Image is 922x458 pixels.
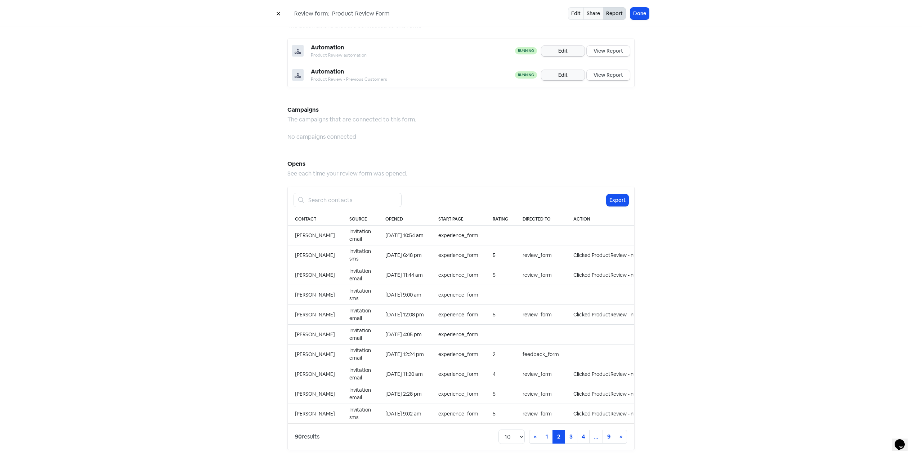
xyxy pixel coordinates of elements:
[515,305,566,325] td: review_form
[485,265,515,285] td: 5
[485,364,515,384] td: 4
[378,265,431,285] td: [DATE] 11:44 am
[603,7,626,20] button: Report
[566,384,646,404] td: Clicked ProductReview - null
[485,245,515,265] td: 5
[534,433,537,440] span: «
[589,430,603,444] a: ...
[342,285,378,305] td: Invitation sms
[294,9,329,18] span: Review form:
[288,404,342,424] td: [PERSON_NAME]
[342,384,378,404] td: Invitation email
[287,169,635,178] div: See each time your review form was opened.
[342,364,378,384] td: Invitation email
[431,285,485,305] td: experience_form
[565,430,577,444] a: 3
[583,7,603,20] a: Share
[515,47,537,54] span: running
[515,213,566,226] th: Directed to
[431,265,485,285] td: experience_form
[287,105,635,115] h5: Campaigns
[485,213,515,226] th: Rating
[515,364,566,384] td: review_form
[515,245,566,265] td: review_form
[541,46,585,56] a: Edit
[431,384,485,404] td: experience_form
[311,76,515,83] div: Product Review - Previous Customers
[295,433,302,440] strong: 90
[619,433,622,440] span: »
[378,384,431,404] td: [DATE] 2:28 pm
[287,133,635,141] div: No campaigns connected
[568,7,584,20] a: Edit
[431,213,485,226] th: Start page
[515,265,566,285] td: review_form
[515,404,566,424] td: review_form
[288,285,342,305] td: [PERSON_NAME]
[485,384,515,404] td: 5
[892,429,915,451] iframe: chat widget
[566,404,646,424] td: Clicked ProductReview - null
[515,384,566,404] td: review_form
[378,364,431,384] td: [DATE] 11:20 am
[288,213,342,226] th: Contact
[607,194,628,206] button: Export
[566,265,646,285] td: Clicked ProductReview - null
[311,52,515,58] div: Product Review automation
[378,344,431,364] td: [DATE] 12:24 pm
[587,46,630,56] a: View Report
[288,305,342,325] td: [PERSON_NAME]
[288,265,342,285] td: [PERSON_NAME]
[342,213,378,226] th: Source
[431,364,485,384] td: experience_form
[311,44,344,51] span: Automation
[342,265,378,285] td: Invitation email
[566,245,646,265] td: Clicked ProductReview - null
[378,325,431,344] td: [DATE] 4:05 pm
[541,430,553,444] a: 1
[630,8,649,19] button: Done
[485,404,515,424] td: 5
[541,70,585,80] a: Edit
[485,305,515,325] td: 5
[378,245,431,265] td: [DATE] 6:48 pm
[378,213,431,226] th: Opened
[577,430,590,444] a: 4
[288,344,342,364] td: [PERSON_NAME]
[431,305,485,325] td: experience_form
[566,364,646,384] td: Clicked ProductReview - null
[485,344,515,364] td: 2
[378,226,431,245] td: [DATE] 10:54 am
[431,226,485,245] td: experience_form
[431,325,485,344] td: experience_form
[342,325,378,344] td: Invitation email
[287,159,635,169] h5: Opens
[342,226,378,245] td: Invitation email
[515,344,566,364] td: feedback_form
[529,430,541,444] a: Previous
[311,68,344,75] span: Automation
[615,430,627,444] a: Next
[378,305,431,325] td: [DATE] 12:08 pm
[287,115,635,124] div: The campaigns that are connected to this form.
[603,430,615,444] a: 9
[288,384,342,404] td: [PERSON_NAME]
[288,325,342,344] td: [PERSON_NAME]
[342,404,378,424] td: Invitation sms
[342,245,378,265] td: Invitation sms
[288,364,342,384] td: [PERSON_NAME]
[378,404,431,424] td: [DATE] 9:02 am
[587,70,630,80] a: View Report
[552,430,565,444] a: 2
[431,344,485,364] td: experience_form
[431,245,485,265] td: experience_form
[295,432,319,441] div: results
[431,404,485,424] td: experience_form
[342,305,378,325] td: Invitation email
[288,245,342,265] td: [PERSON_NAME]
[566,213,646,226] th: Action
[342,344,378,364] td: Invitation email
[288,226,342,245] td: [PERSON_NAME]
[378,285,431,305] td: [DATE] 9:00 am
[566,305,646,325] td: Clicked ProductReview - null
